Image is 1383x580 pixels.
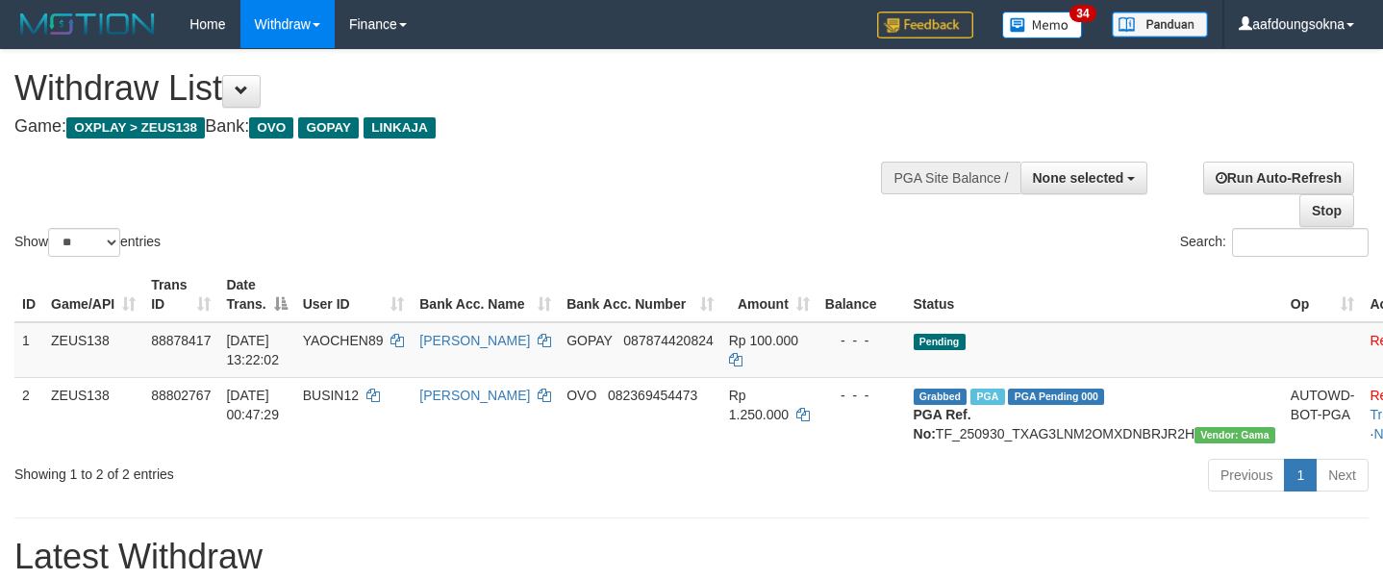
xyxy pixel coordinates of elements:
[1232,228,1369,257] input: Search:
[14,267,43,322] th: ID
[249,117,293,139] span: OVO
[48,228,120,257] select: Showentries
[608,388,697,403] span: Copy 082369454473 to clipboard
[566,388,596,403] span: OVO
[151,333,211,348] span: 88878417
[14,69,903,108] h1: Withdraw List
[1203,162,1354,194] a: Run Auto-Refresh
[1283,377,1363,451] td: AUTOWD-BOT-PGA
[43,377,143,451] td: ZEUS138
[729,388,789,422] span: Rp 1.250.000
[881,162,1019,194] div: PGA Site Balance /
[14,117,903,137] h4: Game: Bank:
[817,267,906,322] th: Balance
[1208,459,1285,492] a: Previous
[1008,389,1104,405] span: PGA Pending
[914,407,971,441] b: PGA Ref. No:
[906,377,1283,451] td: TF_250930_TXAG3LNM2OMXDNBRJR2H
[1020,162,1148,194] button: None selected
[1002,12,1083,38] img: Button%20Memo.svg
[298,117,359,139] span: GOPAY
[970,389,1004,405] span: Marked by aafsreyleap
[66,117,205,139] span: OXPLAY > ZEUS138
[43,322,143,378] td: ZEUS138
[1194,427,1275,443] span: Vendor URL: https://trx31.1velocity.biz
[1284,459,1317,492] a: 1
[364,117,436,139] span: LINKAJA
[729,333,798,348] span: Rp 100.000
[877,12,973,38] img: Feedback.jpg
[1112,12,1208,38] img: panduan.png
[14,228,161,257] label: Show entries
[566,333,612,348] span: GOPAY
[143,267,218,322] th: Trans ID: activate to sort column ascending
[412,267,559,322] th: Bank Acc. Name: activate to sort column ascending
[218,267,294,322] th: Date Trans.: activate to sort column descending
[226,388,279,422] span: [DATE] 00:47:29
[226,333,279,367] span: [DATE] 13:22:02
[14,10,161,38] img: MOTION_logo.png
[1069,5,1095,22] span: 34
[295,267,413,322] th: User ID: activate to sort column ascending
[14,457,562,484] div: Showing 1 to 2 of 2 entries
[303,333,384,348] span: YAOCHEN89
[1316,459,1369,492] a: Next
[14,377,43,451] td: 2
[419,388,530,403] a: [PERSON_NAME]
[14,538,1369,576] h1: Latest Withdraw
[721,267,817,322] th: Amount: activate to sort column ascending
[914,389,968,405] span: Grabbed
[151,388,211,403] span: 88802767
[1299,194,1354,227] a: Stop
[906,267,1283,322] th: Status
[914,334,966,350] span: Pending
[1180,228,1369,257] label: Search:
[14,322,43,378] td: 1
[825,331,898,350] div: - - -
[559,267,721,322] th: Bank Acc. Number: activate to sort column ascending
[1283,267,1363,322] th: Op: activate to sort column ascending
[623,333,713,348] span: Copy 087874420824 to clipboard
[419,333,530,348] a: [PERSON_NAME]
[825,386,898,405] div: - - -
[303,388,359,403] span: BUSIN12
[1033,170,1124,186] span: None selected
[43,267,143,322] th: Game/API: activate to sort column ascending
